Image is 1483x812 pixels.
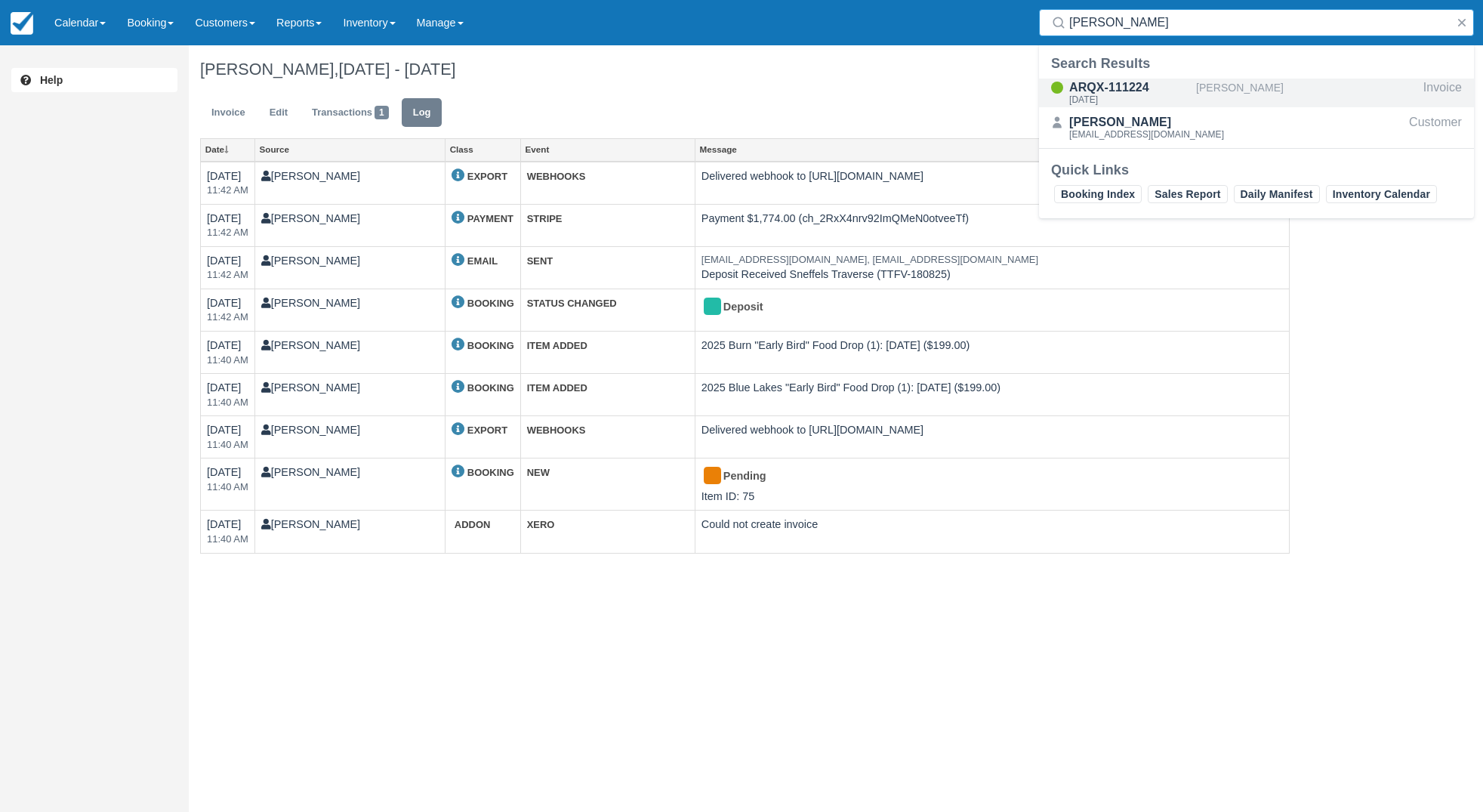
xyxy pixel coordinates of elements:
em: 2025-08-18 11:42:35-0600 [207,268,248,283]
em: [EMAIL_ADDRESS][DOMAIN_NAME], [EMAIL_ADDRESS][DOMAIN_NAME] [701,253,1283,267]
div: ARQX-111224 [1069,79,1190,97]
strong: XERO [527,519,555,530]
strong: STRIPE [527,213,563,224]
em: 2025-08-18 11:40:07-0600 [207,438,248,452]
strong: NEW [527,467,550,478]
td: [DATE] [201,289,255,331]
a: Class [446,139,520,160]
td: Delivered webhook to [URL][DOMAIN_NAME] [695,162,1289,205]
td: [PERSON_NAME] [254,289,445,331]
td: [DATE] [201,374,255,416]
strong: ITEM ADDED [527,340,587,351]
td: [PERSON_NAME] [254,162,445,205]
strong: EXPORT [467,171,507,182]
td: Payment $1,774.00 (ch_2RxX4nrv92ImQMeN0otveeTf) [695,204,1289,246]
td: [DATE] [201,204,255,246]
td: [PERSON_NAME] [254,511,445,553]
td: [PERSON_NAME] [254,246,445,289]
span: [DATE] - [DATE] [338,60,455,79]
td: [DATE] [201,331,255,373]
td: Item ID: 75 [695,458,1289,511]
span: 1 [375,106,389,119]
div: [PERSON_NAME] [1069,113,1224,131]
em: 2025-08-18 11:40:30-0600 [207,354,248,368]
strong: ADDON [455,519,491,530]
em: 2025-08-18 11:42:35-0600 [207,226,248,240]
a: Edit [258,98,299,128]
td: [PERSON_NAME] [254,458,445,511]
b: Help [40,74,63,86]
a: Date [201,139,254,160]
strong: BOOKING [467,340,514,351]
strong: EXPORT [467,425,507,436]
strong: EMAIL [467,255,498,267]
em: 2025-08-18 11:40:22-0600 [207,396,248,410]
a: Sales Report [1148,185,1227,203]
td: [DATE] [201,458,255,511]
strong: WEBHOOKS [527,171,586,182]
input: Search ( / ) [1069,9,1450,36]
td: Could not create invoice [695,511,1289,553]
strong: SENT [527,255,553,267]
div: [DATE] [1069,95,1190,104]
div: Invoice [1423,79,1462,107]
a: Daily Manifest [1234,185,1320,203]
a: Source [255,139,445,160]
strong: PAYMENT [467,213,513,224]
td: [PERSON_NAME] [254,374,445,416]
a: Transactions1 [301,98,400,128]
strong: BOOKING [467,298,514,309]
strong: BOOKING [467,382,514,394]
img: checkfront-main-nav-mini-logo.png [11,12,33,35]
a: Booking Index [1054,185,1142,203]
a: Event [521,139,695,160]
em: 2025-08-18 11:40:03-0600 [207,480,248,495]
div: [PERSON_NAME] [1196,79,1417,107]
h1: [PERSON_NAME], [200,60,1290,79]
td: 2025 Burn "Early Bird" Food Drop (1): [DATE] ($199.00) [695,331,1289,373]
div: Deposit [701,295,1270,320]
td: Deposit Received Sneffels Traverse (TTFV-180825) [695,246,1289,289]
strong: STATUS CHANGED [527,298,617,309]
td: 2025 Blue Lakes "Early Bird" Food Drop (1): [DATE] ($199.00) [695,374,1289,416]
strong: BOOKING [467,467,514,478]
a: Message [695,139,1289,160]
div: Search Results [1051,54,1462,73]
a: Log [402,98,442,128]
a: ARQX-111224[DATE][PERSON_NAME]Invoice [1039,79,1474,107]
a: Inventory Calendar [1326,185,1437,203]
td: [DATE] [201,416,255,458]
em: 2025-08-18 11:42:34-0600 [207,310,248,325]
a: [PERSON_NAME][EMAIL_ADDRESS][DOMAIN_NAME]Customer [1039,113,1474,142]
div: [EMAIL_ADDRESS][DOMAIN_NAME] [1069,130,1224,139]
td: [PERSON_NAME] [254,331,445,373]
td: [DATE] [201,162,255,205]
td: Delivered webhook to [URL][DOMAIN_NAME] [695,416,1289,458]
em: 2025-08-18 11:40:03-0600 [207,533,248,547]
td: [DATE] [201,246,255,289]
td: [PERSON_NAME] [254,204,445,246]
strong: WEBHOOKS [527,425,586,436]
em: 2025-08-18 11:42:38-0600 [207,184,248,198]
div: Customer [1409,113,1462,142]
td: [PERSON_NAME] [254,416,445,458]
div: Pending [701,465,1270,489]
div: Quick Links [1051,161,1462,179]
a: Invoice [200,98,257,128]
strong: ITEM ADDED [527,382,587,394]
td: [DATE] [201,511,255,553]
a: Help [11,68,177,92]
